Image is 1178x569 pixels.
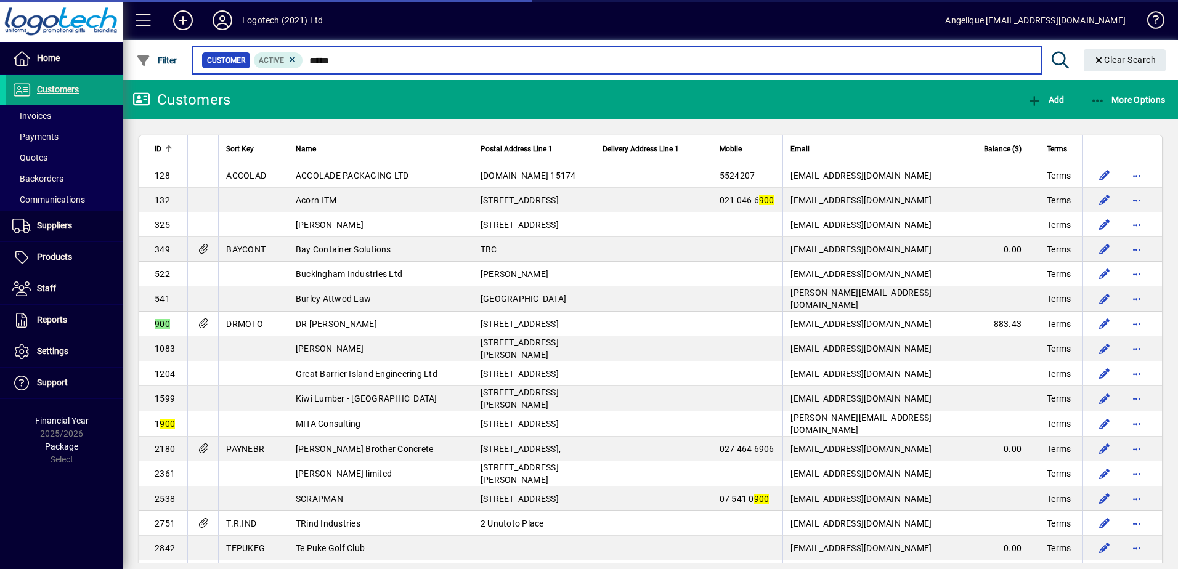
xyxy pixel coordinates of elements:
[1095,314,1115,334] button: Edit
[790,393,932,403] span: [EMAIL_ADDRESS][DOMAIN_NAME]
[1047,169,1071,182] span: Terms
[1127,215,1147,235] button: More options
[155,344,175,353] span: 1083
[965,437,1039,461] td: 0.00
[133,49,181,71] button: Filter
[155,419,175,429] span: 1
[155,220,170,230] span: 325
[790,195,932,205] span: [EMAIL_ADDRESS][DOMAIN_NAME]
[296,369,437,379] span: Great Barrier Island Engineering Ltd
[155,369,175,379] span: 1204
[6,147,123,168] a: Quotes
[296,419,361,429] span: MITA Consulting
[155,195,170,205] span: 132
[1047,467,1071,480] span: Terms
[790,543,932,553] span: [EMAIL_ADDRESS][DOMAIN_NAME]
[1047,219,1071,231] span: Terms
[759,195,774,205] em: 900
[603,142,679,156] span: Delivery Address Line 1
[481,369,559,379] span: [STREET_ADDRESS]
[296,142,316,156] span: Name
[790,220,932,230] span: [EMAIL_ADDRESS][DOMAIN_NAME]
[155,469,175,478] span: 2361
[296,319,377,329] span: DR [PERSON_NAME]
[481,171,576,180] span: [DOMAIN_NAME] 15174
[790,369,932,379] span: [EMAIL_ADDRESS][DOMAIN_NAME]
[296,469,392,478] span: [PERSON_NAME] limited
[1047,392,1071,405] span: Terms
[1127,464,1147,483] button: More options
[1047,243,1071,256] span: Terms
[37,53,60,63] span: Home
[1095,364,1115,384] button: Edit
[6,336,123,367] a: Settings
[481,220,559,230] span: [STREET_ADDRESS]
[163,9,203,31] button: Add
[790,519,932,528] span: [EMAIL_ADDRESS][DOMAIN_NAME]
[6,189,123,210] a: Communications
[720,444,774,454] span: 027 464 6906
[203,9,242,31] button: Profile
[1095,489,1115,509] button: Edit
[37,377,68,387] span: Support
[1095,514,1115,533] button: Edit
[481,142,553,156] span: Postal Address Line 1
[790,319,932,329] span: [EMAIL_ADDRESS][DOMAIN_NAME]
[1047,517,1071,530] span: Terms
[12,195,85,204] span: Communications
[481,387,559,410] span: [STREET_ADDRESS][PERSON_NAME]
[1095,215,1115,235] button: Edit
[12,111,51,121] span: Invoices
[1084,49,1166,71] button: Clear
[37,283,56,293] span: Staff
[6,43,123,74] a: Home
[242,10,323,30] div: Logotech (2021) Ltd
[481,294,566,304] span: [GEOGRAPHIC_DATA]
[1047,318,1071,330] span: Terms
[296,519,360,528] span: TRind Industries
[481,244,497,254] span: TBC
[6,368,123,398] a: Support
[296,220,364,230] span: [PERSON_NAME]
[296,344,364,353] span: [PERSON_NAME]
[1095,414,1115,434] button: Edit
[12,132,59,142] span: Payments
[481,494,559,504] span: [STREET_ADDRESS]
[296,244,391,254] span: Bay Container Solutions
[790,444,932,454] span: [EMAIL_ADDRESS][DOMAIN_NAME]
[945,10,1126,30] div: Angelique [EMAIL_ADDRESS][DOMAIN_NAME]
[1095,538,1115,558] button: Edit
[720,494,770,504] span: 07 541 0
[1127,389,1147,408] button: More options
[155,444,175,454] span: 2180
[1047,268,1071,280] span: Terms
[754,494,770,504] em: 900
[1047,493,1071,505] span: Terms
[1127,538,1147,558] button: More options
[296,195,336,205] span: Acorn ITM
[1047,443,1071,455] span: Terms
[1027,95,1064,105] span: Add
[1087,89,1169,111] button: More Options
[1127,514,1147,533] button: More options
[720,171,755,180] span: 5524207
[37,84,79,94] span: Customers
[155,142,161,156] span: ID
[790,269,932,279] span: [EMAIL_ADDRESS][DOMAIN_NAME]
[155,142,180,156] div: ID
[790,171,932,180] span: [EMAIL_ADDRESS][DOMAIN_NAME]
[254,52,303,68] mat-chip: Activation Status: Active
[1127,314,1147,334] button: More options
[226,244,266,254] span: BAYCONT
[37,252,72,262] span: Products
[790,142,810,156] span: Email
[226,543,265,553] span: TEPUKEG
[1095,439,1115,459] button: Edit
[259,56,284,65] span: Active
[1091,95,1166,105] span: More Options
[1047,542,1071,554] span: Terms
[207,54,245,67] span: Customer
[1127,240,1147,259] button: More options
[1127,264,1147,284] button: More options
[6,273,123,304] a: Staff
